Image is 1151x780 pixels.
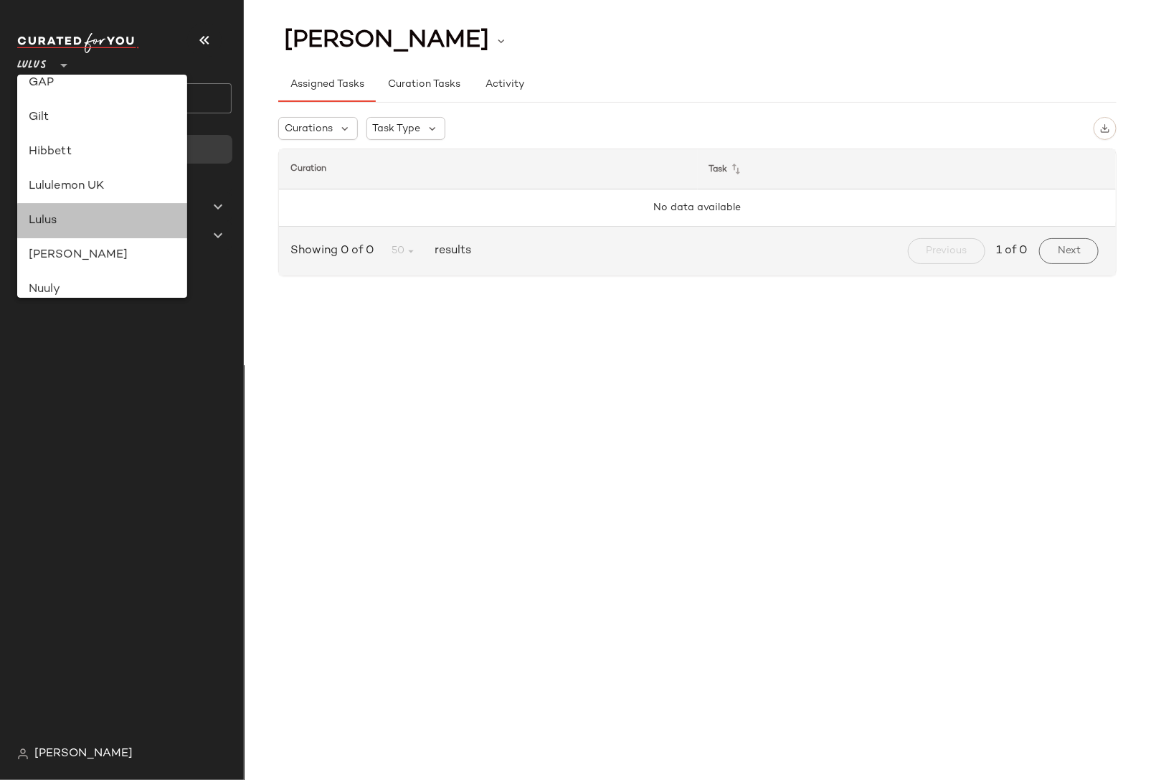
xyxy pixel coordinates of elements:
[23,142,37,156] img: svg%3e
[17,49,47,75] span: Lulus
[279,149,698,189] th: Curation
[290,243,379,260] span: Showing 0 of 0
[290,79,364,90] span: Assigned Tasks
[100,227,118,244] span: (0)
[34,746,133,763] span: [PERSON_NAME]
[46,141,103,158] span: Dashboard
[1057,245,1081,257] span: Next
[387,79,460,90] span: Curation Tasks
[1100,123,1110,133] img: svg%3e
[49,199,143,215] span: Global Clipboards
[373,121,421,136] span: Task Type
[429,243,471,260] span: results
[485,79,524,90] span: Activity
[698,149,1117,189] th: Task
[279,189,1116,227] td: No data available
[49,227,100,244] span: Curations
[17,748,29,760] img: svg%3e
[284,27,489,55] span: [PERSON_NAME]
[997,243,1028,260] span: 1 of 0
[49,170,113,187] span: All Products
[285,121,333,136] span: Curations
[17,33,139,53] img: cfy_white_logo.C9jOOHJF.svg
[143,199,161,215] span: (0)
[1039,238,1099,264] button: Next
